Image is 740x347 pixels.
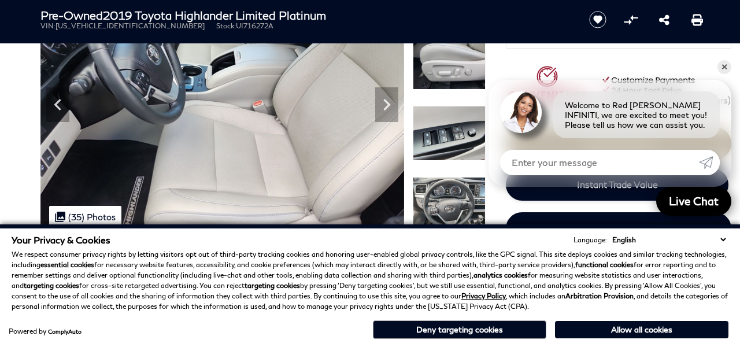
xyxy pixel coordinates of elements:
div: Welcome to Red [PERSON_NAME] INFINITI, we are excited to meet you! Please tell us how we can assi... [553,91,720,138]
a: Share this Pre-Owned 2019 Toyota Highlander Limited Platinum [659,13,669,27]
button: Deny targeting cookies [373,320,546,339]
div: Previous [46,87,69,122]
span: Stock: [216,21,236,30]
p: We respect consumer privacy rights by letting visitors opt out of third-party tracking cookies an... [12,249,728,312]
h1: 2019 Toyota Highlander Limited Platinum [40,9,569,21]
select: Language Select [609,234,728,245]
a: Print this Pre-Owned 2019 Toyota Highlander Limited Platinum [691,13,703,27]
img: Agent profile photo [500,91,542,133]
span: Live Chat [663,194,724,208]
button: Allow all cookies [555,321,728,338]
button: Compare vehicle [622,11,639,28]
input: Enter your message [500,150,699,175]
span: UI716272A [236,21,273,30]
img: Used 2019 Shoreline Blue Pearl Toyota Limited Platinum image 17 [413,35,486,90]
div: Language: [573,237,607,243]
strong: essential cookies [40,260,94,269]
img: Used 2019 Shoreline Blue Pearl Toyota Limited Platinum image 18 [413,106,486,161]
span: Schedule Test Drive [577,223,660,234]
div: (35) Photos [49,206,121,228]
div: Next [375,87,398,122]
strong: analytics cookies [473,271,528,279]
strong: targeting cookies [24,281,79,290]
strong: Arbitration Provision [565,291,634,300]
span: Your Privacy & Cookies [12,234,110,245]
a: ComplyAuto [48,328,82,335]
strong: functional cookies [575,260,634,269]
span: [US_VEHICLE_IDENTIFICATION_NUMBER] [55,21,205,30]
a: Submit [699,150,720,175]
a: Live Chat [656,187,731,216]
strong: Pre-Owned [40,8,103,22]
img: Used 2019 Shoreline Blue Pearl Toyota Limited Platinum image 19 [413,177,486,232]
a: Privacy Policy [461,291,506,300]
a: Schedule Test Drive [506,212,731,245]
button: Save vehicle [585,10,610,29]
strong: targeting cookies [245,281,300,290]
div: Powered by [9,328,82,335]
span: VIN: [40,21,55,30]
